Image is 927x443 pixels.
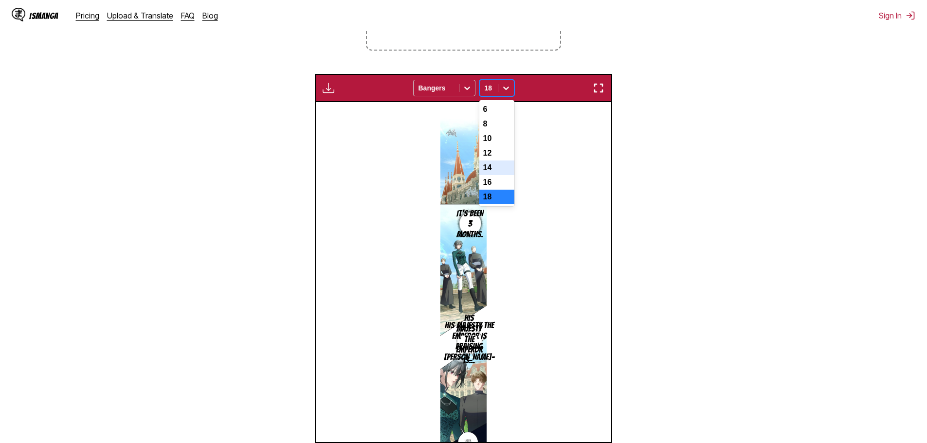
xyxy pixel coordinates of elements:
[593,82,604,94] img: Enter fullscreen
[479,102,514,117] div: 6
[454,206,485,242] p: It's been 3 months.
[479,146,514,160] div: 12
[879,11,915,20] button: Sign In
[323,82,334,94] img: Download translated images
[906,11,915,20] img: Sign out
[76,11,99,20] a: Pricing
[29,11,58,20] div: IsManga
[442,318,496,364] p: His Majesty the Emperor is praising [PERSON_NAME]–
[454,311,485,367] p: His Majesty the Emperor is...
[479,131,514,146] div: 10
[181,11,195,20] a: FAQ
[479,117,514,131] div: 8
[12,8,25,21] img: IsManga Logo
[107,11,173,20] a: Upload & Translate
[440,102,486,442] img: Manga Panel
[12,8,76,23] a: IsManga LogoIsManga
[202,11,218,20] a: Blog
[479,175,514,190] div: 16
[479,190,514,204] div: 18
[479,160,514,175] div: 14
